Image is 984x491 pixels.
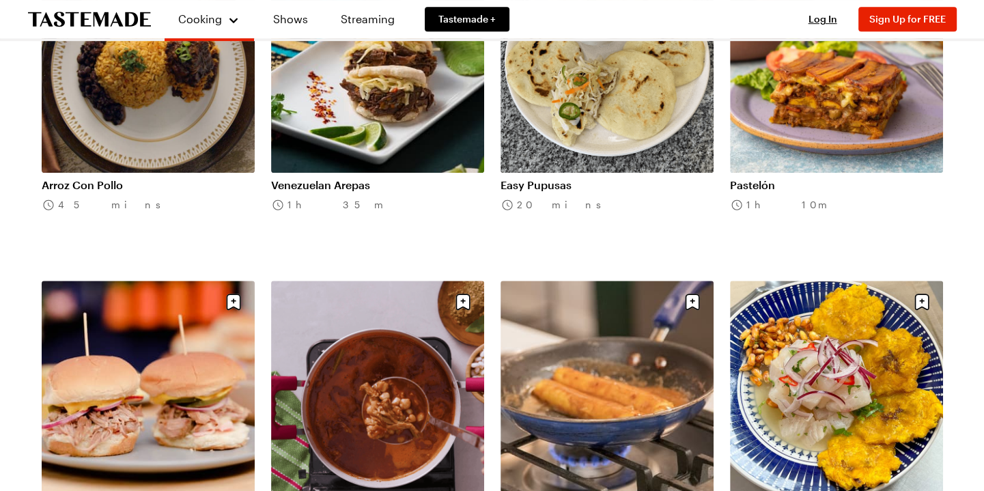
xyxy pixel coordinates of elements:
[450,289,476,315] button: Save recipe
[28,12,151,27] a: To Tastemade Home Page
[178,5,240,33] button: Cooking
[438,12,496,26] span: Tastemade +
[730,178,943,192] a: Pastelón
[869,13,946,25] span: Sign Up for FREE
[501,178,714,192] a: Easy Pupusas
[858,7,957,31] button: Sign Up for FREE
[796,12,850,26] button: Log In
[42,178,255,192] a: Arroz Con Pollo
[221,289,247,315] button: Save recipe
[425,7,509,31] a: Tastemade +
[809,13,837,25] span: Log In
[178,12,222,25] span: Cooking
[909,289,935,315] button: Save recipe
[271,178,484,192] a: Venezuelan Arepas
[679,289,705,315] button: Save recipe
